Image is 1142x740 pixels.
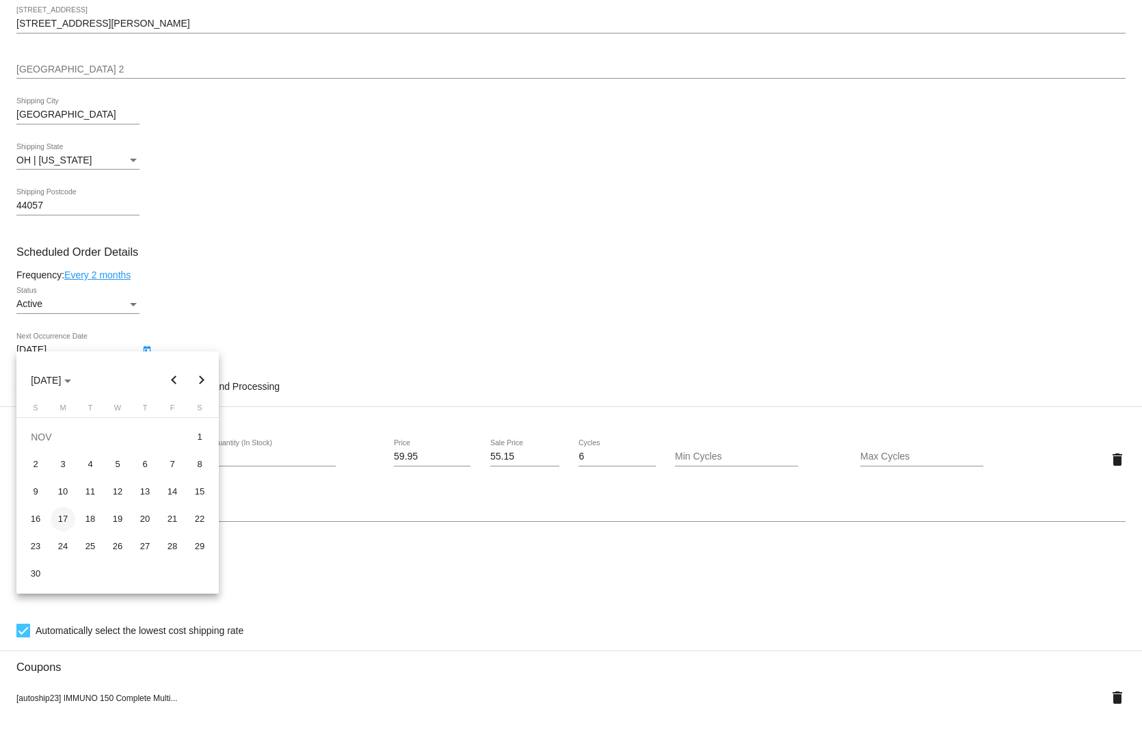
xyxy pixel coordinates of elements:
div: 5 [105,452,130,477]
div: 8 [187,452,212,477]
td: November 5, 2025 [104,451,131,478]
td: November 20, 2025 [131,505,159,533]
button: Next month [188,367,215,394]
td: November 12, 2025 [104,478,131,505]
td: November 16, 2025 [22,505,49,533]
td: November 3, 2025 [49,451,77,478]
span: [DATE] [31,375,71,386]
div: 10 [51,479,75,504]
td: November 11, 2025 [77,478,104,505]
div: 4 [78,452,103,477]
td: November 10, 2025 [49,478,77,505]
td: November 25, 2025 [77,533,104,560]
td: November 15, 2025 [186,478,213,505]
th: Saturday [186,404,213,417]
td: November 19, 2025 [104,505,131,533]
td: November 24, 2025 [49,533,77,560]
div: 2 [23,452,48,477]
td: November 23, 2025 [22,533,49,560]
div: 21 [160,507,185,531]
td: November 28, 2025 [159,533,186,560]
div: 24 [51,534,75,559]
td: November 1, 2025 [186,423,213,451]
td: November 4, 2025 [77,451,104,478]
div: 28 [160,534,185,559]
div: 12 [105,479,130,504]
div: 17 [51,507,75,531]
th: Friday [159,404,186,417]
td: November 13, 2025 [131,478,159,505]
div: 14 [160,479,185,504]
div: 29 [187,534,212,559]
td: November 26, 2025 [104,533,131,560]
td: November 9, 2025 [22,478,49,505]
div: 6 [133,452,157,477]
th: Sunday [22,404,49,417]
div: 9 [23,479,48,504]
th: Tuesday [77,404,104,417]
td: November 2, 2025 [22,451,49,478]
div: 23 [23,534,48,559]
div: 26 [105,534,130,559]
td: November 30, 2025 [22,560,49,587]
td: November 29, 2025 [186,533,213,560]
div: 1 [187,425,212,449]
th: Monday [49,404,77,417]
td: November 17, 2025 [49,505,77,533]
div: 16 [23,507,48,531]
td: November 21, 2025 [159,505,186,533]
div: 27 [133,534,157,559]
button: Choose month and year [20,367,82,394]
div: 7 [160,452,185,477]
div: 11 [78,479,103,504]
div: 3 [51,452,75,477]
div: 19 [105,507,130,531]
th: Thursday [131,404,159,417]
td: November 8, 2025 [186,451,213,478]
button: Previous month [161,367,188,394]
div: 13 [133,479,157,504]
div: 30 [23,561,48,586]
div: 18 [78,507,103,531]
div: 15 [187,479,212,504]
td: November 22, 2025 [186,505,213,533]
td: November 27, 2025 [131,533,159,560]
td: November 6, 2025 [131,451,159,478]
div: 25 [78,534,103,559]
td: November 14, 2025 [159,478,186,505]
div: 22 [187,507,212,531]
td: NOV [22,423,186,451]
div: 20 [133,507,157,531]
td: November 18, 2025 [77,505,104,533]
td: November 7, 2025 [159,451,186,478]
th: Wednesday [104,404,131,417]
